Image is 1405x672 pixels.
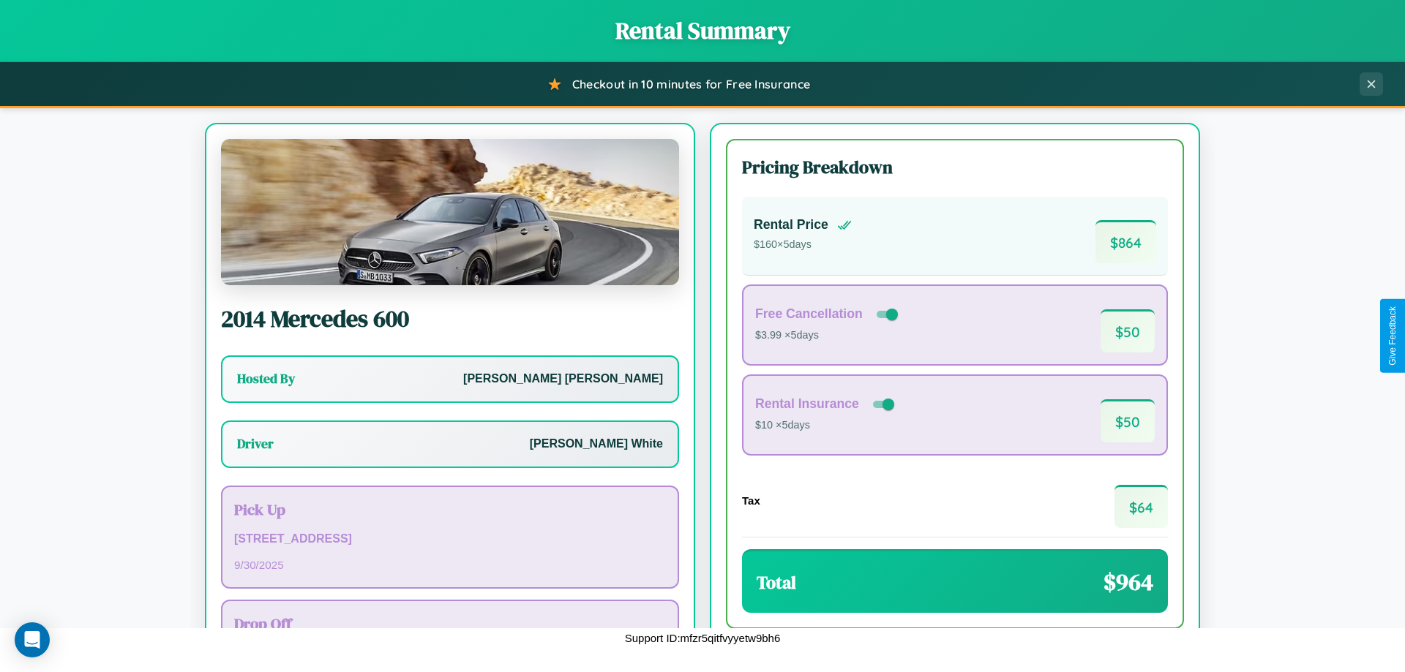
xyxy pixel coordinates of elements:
p: [PERSON_NAME] [PERSON_NAME] [463,369,663,390]
h3: Pricing Breakdown [742,155,1168,179]
h3: Hosted By [237,370,295,388]
span: Checkout in 10 minutes for Free Insurance [572,77,810,91]
span: $ 964 [1104,566,1153,598]
h4: Free Cancellation [755,306,863,322]
h1: Rental Summary [15,15,1390,47]
p: [PERSON_NAME] White [530,434,663,455]
h3: Pick Up [234,499,666,520]
span: $ 50 [1101,399,1155,442]
div: Give Feedback [1387,306,1398,366]
img: Mercedes 600 [221,139,679,285]
p: [STREET_ADDRESS] [234,529,666,550]
div: Open Intercom Messenger [15,622,50,657]
p: Support ID: mfzr5qitfvyyetw9bh6 [625,628,781,648]
p: $10 × 5 days [755,416,897,435]
p: 9 / 30 / 2025 [234,555,666,575]
p: $ 160 × 5 days [754,235,852,254]
h4: Rental Price [754,217,828,233]
p: $3.99 × 5 days [755,326,901,345]
h4: Tax [742,494,760,507]
h3: Total [757,570,796,594]
h4: Rental Insurance [755,396,859,412]
span: $ 50 [1101,309,1155,352]
h3: Drop Off [234,613,666,634]
span: $ 64 [1114,485,1168,528]
h2: 2014 Mercedes 600 [221,303,679,335]
h3: Driver [237,435,274,453]
span: $ 864 [1095,220,1156,263]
